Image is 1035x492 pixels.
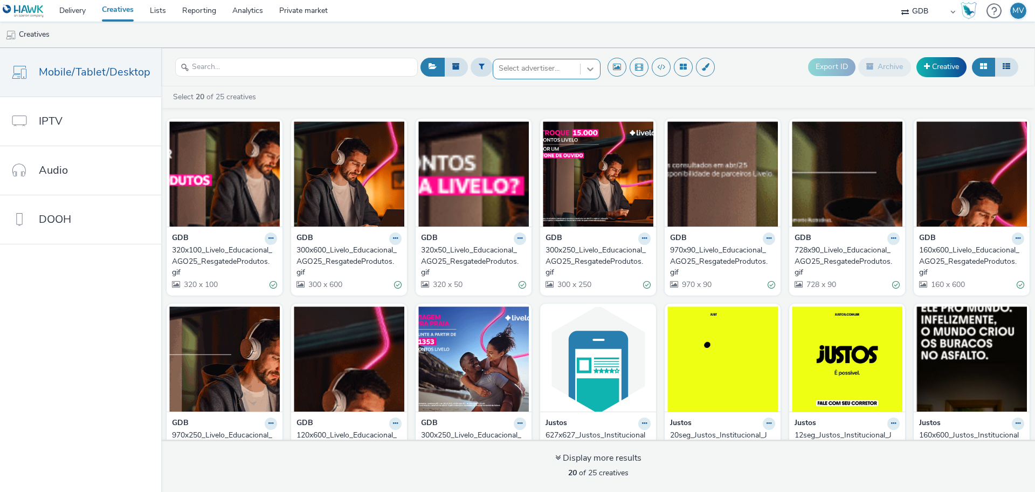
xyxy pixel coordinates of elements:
[670,233,687,245] strong: GDB
[681,279,712,290] span: 970 x 90
[39,64,150,80] span: Mobile/Tablet/Desktop
[919,430,1024,452] a: 160x600_Justos_Institucional_JUN25_Versao3.jpg
[307,279,342,290] span: 300 x 600
[546,245,651,278] a: 300x250_Livelo_Educacional_AGO25_ResgatedeProdutos.gif
[916,121,1027,227] img: 160x600_Livelo_Educacional_AGO25_ResgatedeProdutos.gif visual
[795,418,816,430] strong: Justos
[5,30,16,40] img: mobile
[643,279,651,290] div: Valid
[670,245,771,278] div: 970x90_Livelo_Educacional_AGO25_ResgatedeProdutos.gif
[421,418,438,430] strong: GDB
[670,418,692,430] strong: Justos
[270,279,277,290] div: Valid
[543,306,653,412] img: 627x627_Justos_Institucional_JUN25_Versao1 visual
[858,58,911,76] button: Archive
[172,430,277,463] a: 970x250_Livelo_Educacional_AGO25_ResgatedeProdutos.gif
[421,245,522,278] div: 320x50_Livelo_Educacional_AGO25_ResgatedeProdutos.gif
[795,245,900,278] a: 728x90_Livelo_Educacional_AGO25_ResgatedeProdutos.gif
[795,430,900,452] a: 12seg_Justos_Institucional_JUN25_Versao1
[196,92,204,102] strong: 20
[39,162,68,178] span: Audio
[792,121,902,227] img: 728x90_Livelo_Educacional_AGO25_ResgatedeProdutos.gif visual
[172,233,189,245] strong: GDB
[294,121,404,227] img: 300x600_Livelo_Educacional_AGO25_ResgatedeProdutos.gif visual
[1017,279,1024,290] div: Valid
[394,279,402,290] div: Valid
[919,430,1020,452] div: 160x600_Justos_Institucional_JUN25_Versao3.jpg
[183,279,218,290] span: 320 x 100
[961,2,977,19] img: Hawk Academy
[916,57,967,77] a: Creative
[294,306,404,412] img: 120x600_Livelo_Educacional_AGO25_ResgatedeProdutos.gif visual
[808,58,855,76] button: Export ID
[296,418,313,430] strong: GDB
[172,245,273,278] div: 320x100_Livelo_Educacional_AGO25_ResgatedeProdutos.gif
[805,279,836,290] span: 728 x 90
[546,430,651,452] a: 627x627_Justos_Institucional_JUN25_Versao1
[172,245,277,278] a: 320x100_Livelo_Educacional_AGO25_ResgatedeProdutos.gif
[418,121,529,227] img: 320x50_Livelo_Educacional_AGO25_ResgatedeProdutos.gif visual
[795,233,811,245] strong: GDB
[296,430,402,463] a: 120x600_Livelo_Educacional_AGO25_ResgatedeProdutos.gif
[172,430,273,463] div: 970x250_Livelo_Educacional_AGO25_ResgatedeProdutos.gif
[39,113,63,129] span: IPTV
[972,58,995,76] button: Grid
[421,233,438,245] strong: GDB
[519,279,526,290] div: Valid
[919,245,1024,278] a: 160x600_Livelo_Educacional_AGO25_ResgatedeProdutos.gif
[546,245,646,278] div: 300x250_Livelo_Educacional_AGO25_ResgatedeProdutos.gif
[568,468,629,478] span: of 25 creatives
[546,418,567,430] strong: Justos
[1012,3,1024,19] div: MV
[172,418,189,430] strong: GDB
[892,279,900,290] div: Valid
[421,430,522,463] div: 300x250_Livelo_Educacional_AGO25_AcumulodeViagens.gif
[670,245,775,278] a: 970x90_Livelo_Educacional_AGO25_ResgatedeProdutos.gif
[543,121,653,227] img: 300x250_Livelo_Educacional_AGO25_ResgatedeProdutos.gif visual
[556,279,591,290] span: 300 x 250
[670,430,771,452] div: 20seg_Justos_Institucional_JUN25_Versao2
[421,430,526,463] a: 300x250_Livelo_Educacional_AGO25_AcumulodeViagens.gif
[961,2,981,19] a: Hawk Academy
[919,233,936,245] strong: GDB
[568,468,577,478] strong: 20
[172,92,260,102] a: Select of 25 creatives
[795,245,895,278] div: 728x90_Livelo_Educacional_AGO25_ResgatedeProdutos.gif
[546,430,646,452] div: 627x627_Justos_Institucional_JUN25_Versao1
[768,279,775,290] div: Valid
[546,233,562,245] strong: GDB
[421,245,526,278] a: 320x50_Livelo_Educacional_AGO25_ResgatedeProdutos.gif
[296,233,313,245] strong: GDB
[555,452,641,464] div: Display more results
[296,430,397,463] div: 120x600_Livelo_Educacional_AGO25_ResgatedeProdutos.gif
[296,245,402,278] a: 300x600_Livelo_Educacional_AGO25_ResgatedeProdutos.gif
[667,121,778,227] img: 970x90_Livelo_Educacional_AGO25_ResgatedeProdutos.gif visual
[3,4,44,18] img: undefined Logo
[39,211,71,227] span: DOOH
[667,306,778,412] img: 20seg_Justos_Institucional_JUN25_Versao2 visual
[916,306,1027,412] img: 160x600_Justos_Institucional_JUN25_Versao3.jpg visual
[418,306,529,412] img: 300x250_Livelo_Educacional_AGO25_AcumulodeViagens.gif visual
[670,430,775,452] a: 20seg_Justos_Institucional_JUN25_Versao2
[930,279,965,290] span: 160 x 600
[432,279,463,290] span: 320 x 50
[795,430,895,452] div: 12seg_Justos_Institucional_JUN25_Versao1
[919,418,941,430] strong: Justos
[169,306,280,412] img: 970x250_Livelo_Educacional_AGO25_ResgatedeProdutos.gif visual
[919,245,1020,278] div: 160x600_Livelo_Educacional_AGO25_ResgatedeProdutos.gif
[995,58,1018,76] button: Table
[175,58,418,77] input: Search...
[169,121,280,227] img: 320x100_Livelo_Educacional_AGO25_ResgatedeProdutos.gif visual
[296,245,397,278] div: 300x600_Livelo_Educacional_AGO25_ResgatedeProdutos.gif
[792,306,902,412] img: 12seg_Justos_Institucional_JUN25_Versao1 visual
